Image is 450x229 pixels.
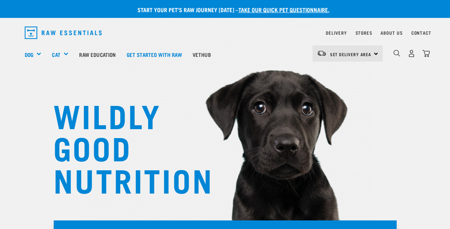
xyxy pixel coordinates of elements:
[121,40,187,69] a: Get started with Raw
[238,8,329,11] a: take our quick pet questionnaire.
[355,31,372,34] a: Stores
[19,24,431,42] nav: dropdown navigation
[25,50,33,59] a: Dog
[381,31,402,34] a: About Us
[187,40,216,69] a: Vethub
[326,31,347,34] a: Delivery
[330,53,372,55] span: Set Delivery Area
[393,50,400,57] img: home-icon-1@2x.png
[53,98,197,195] h1: WILDLY GOOD NUTRITION
[317,50,326,57] img: van-moving.png
[74,40,121,69] a: Raw Education
[408,50,415,57] img: user.png
[422,50,430,57] img: home-icon@2x.png
[25,26,102,39] img: Raw Essentials Logo
[52,50,60,59] a: Cat
[411,31,431,34] a: Contact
